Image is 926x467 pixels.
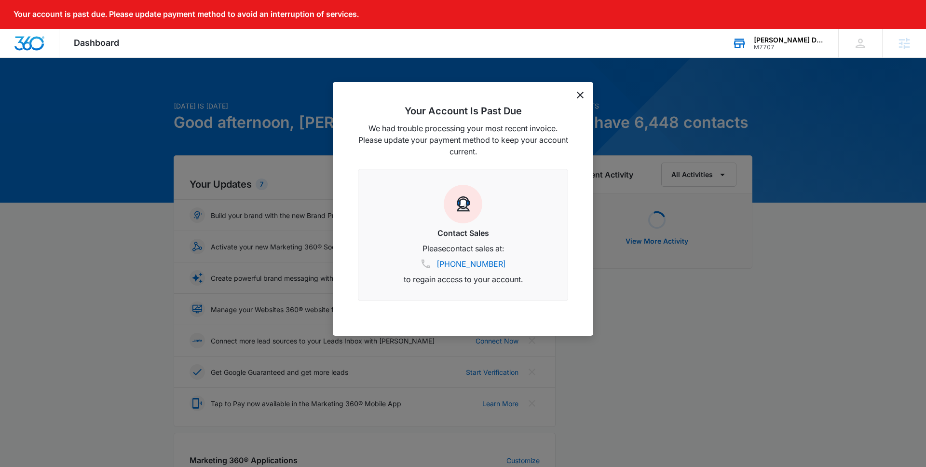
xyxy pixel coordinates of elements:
[358,123,568,157] p: We had trouble processing your most recent invoice. Please update your payment method to keep you...
[577,92,584,98] button: dismiss this dialog
[436,258,506,270] a: [PHONE_NUMBER]
[14,10,359,19] p: Your account is past due. Please update payment method to avoid an interruption of services.
[59,29,134,57] div: Dashboard
[370,243,556,285] p: Please contact sales at: to regain access to your account.
[358,105,568,117] h2: Your Account Is Past Due
[370,227,556,239] h3: Contact Sales
[74,38,119,48] span: Dashboard
[754,36,824,44] div: account name
[754,44,824,51] div: account id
